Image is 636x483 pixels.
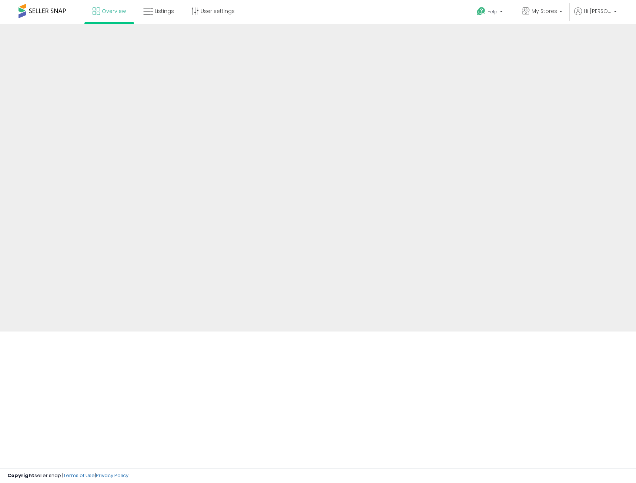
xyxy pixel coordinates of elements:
a: Hi [PERSON_NAME] [574,7,617,24]
a: Help [471,1,510,24]
span: Listings [155,7,174,15]
span: Hi [PERSON_NAME] [584,7,612,15]
i: Get Help [476,7,486,16]
span: My Stores [532,7,557,15]
span: Help [488,9,498,15]
span: Overview [102,7,126,15]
